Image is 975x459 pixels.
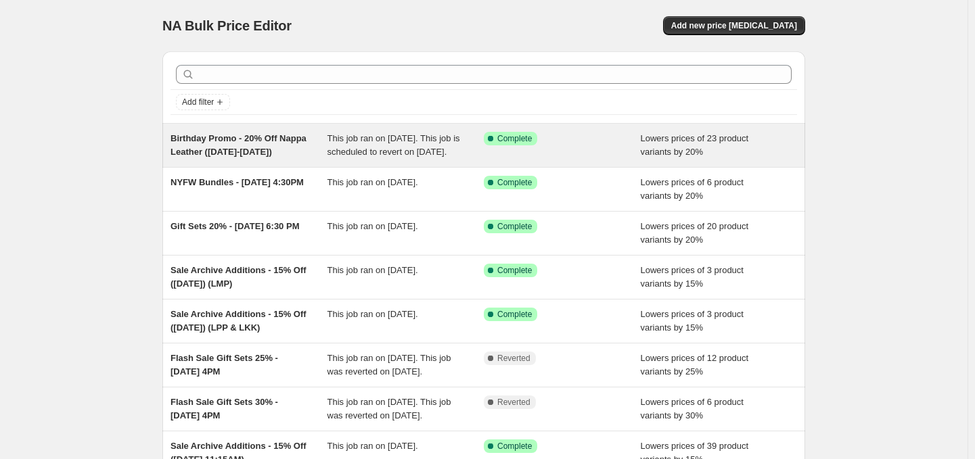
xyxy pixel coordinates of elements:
span: Birthday Promo - 20% Off Nappa Leather ([DATE]-[DATE]) [171,133,307,157]
span: Reverted [497,353,530,364]
span: This job ran on [DATE]. [327,177,418,187]
span: Lowers prices of 6 product variants by 20% [641,177,744,201]
span: Lowers prices of 20 product variants by 20% [641,221,749,245]
span: This job ran on [DATE]. [327,309,418,319]
span: Complete [497,221,532,232]
span: Lowers prices of 23 product variants by 20% [641,133,749,157]
span: Lowers prices of 3 product variants by 15% [641,265,744,289]
span: Lowers prices of 6 product variants by 30% [641,397,744,420]
span: This job ran on [DATE]. This job was reverted on [DATE]. [327,397,451,420]
span: This job ran on [DATE]. [327,265,418,275]
span: Sale Archive Additions - 15% Off ([DATE]) (LPP & LKK) [171,309,307,333]
span: Complete [497,133,532,144]
span: Gift Sets 20% - [DATE] 6:30 PM [171,221,299,231]
button: Add filter [176,94,230,110]
span: This job ran on [DATE]. [327,221,418,231]
span: Reverted [497,397,530,408]
span: Complete [497,309,532,320]
span: Add new price [MEDICAL_DATA] [671,20,797,31]
span: Lowers prices of 12 product variants by 25% [641,353,749,377]
span: Flash Sale Gift Sets 30% - [DATE] 4PM [171,397,278,420]
span: This job ran on [DATE]. This job was reverted on [DATE]. [327,353,451,377]
span: Flash Sale Gift Sets 25% - [DATE] 4PM [171,353,278,377]
span: Complete [497,265,532,276]
button: Add new price [MEDICAL_DATA] [663,16,805,35]
span: Complete [497,177,532,188]
span: This job ran on [DATE]. [327,441,418,451]
span: Add filter [182,97,214,107]
span: Sale Archive Additions - 15% Off ([DATE]) (LMP) [171,265,307,289]
span: Complete [497,441,532,452]
span: This job ran on [DATE]. This job is scheduled to revert on [DATE]. [327,133,460,157]
span: NA Bulk Price Editor [162,18,292,33]
span: NYFW Bundles - [DATE] 4:30PM [171,177,304,187]
span: Lowers prices of 3 product variants by 15% [641,309,744,333]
